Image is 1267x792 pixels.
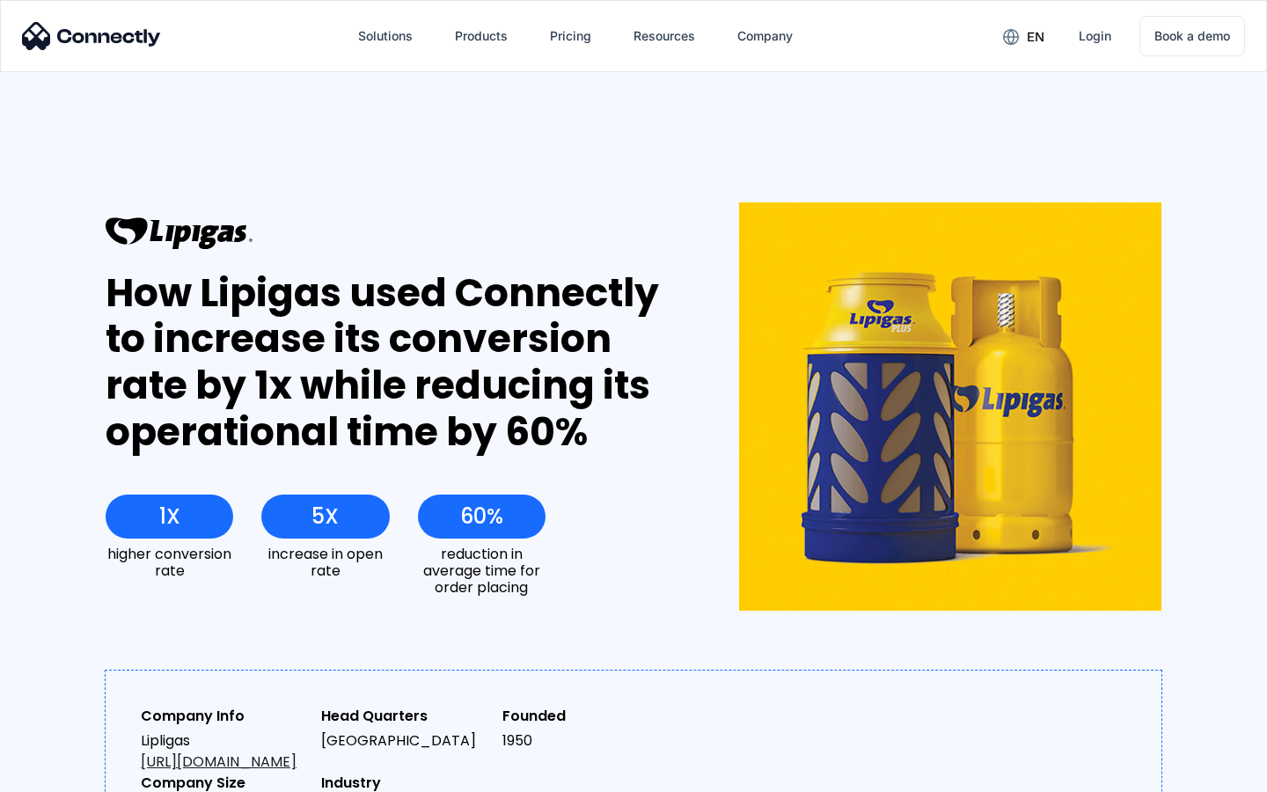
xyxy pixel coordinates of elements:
div: higher conversion rate [106,546,233,579]
div: 60% [460,504,503,529]
div: en [1027,25,1044,49]
a: Pricing [536,15,605,57]
ul: Language list [35,761,106,786]
div: reduction in average time for order placing [418,546,546,597]
div: Company [737,24,793,48]
div: 5X [311,504,339,529]
a: Login [1065,15,1125,57]
div: Resources [633,24,695,48]
a: [URL][DOMAIN_NAME] [141,752,297,772]
div: [GEOGRAPHIC_DATA] [321,730,487,752]
div: Lipligas [141,730,307,773]
div: Solutions [358,24,413,48]
div: increase in open rate [261,546,389,579]
div: 1950 [502,730,669,752]
div: 1X [159,504,180,529]
div: Pricing [550,24,591,48]
a: Book a demo [1139,16,1245,56]
aside: Language selected: English [18,761,106,786]
img: Connectly Logo [22,22,161,50]
div: How Lipigas used Connectly to increase its conversion rate by 1x while reducing its operational t... [106,270,675,456]
div: Head Quarters [321,706,487,727]
div: Company Info [141,706,307,727]
div: Founded [502,706,669,727]
div: Products [455,24,508,48]
div: Login [1079,24,1111,48]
